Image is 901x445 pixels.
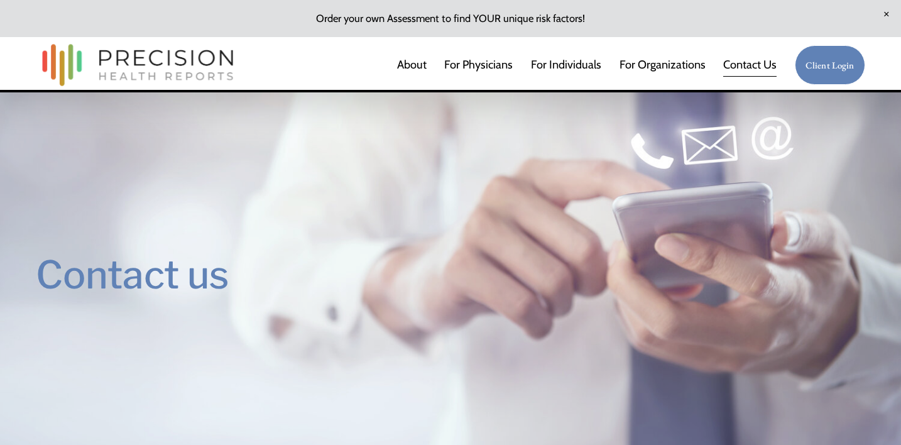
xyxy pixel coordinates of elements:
[36,246,657,304] h1: Contact us
[620,52,706,77] a: folder dropdown
[444,52,513,77] a: For Physicians
[795,45,865,85] a: Client Login
[397,52,427,77] a: About
[620,53,706,76] span: For Organizations
[531,52,601,77] a: For Individuals
[36,38,239,92] img: Precision Health Reports
[723,52,777,77] a: Contact Us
